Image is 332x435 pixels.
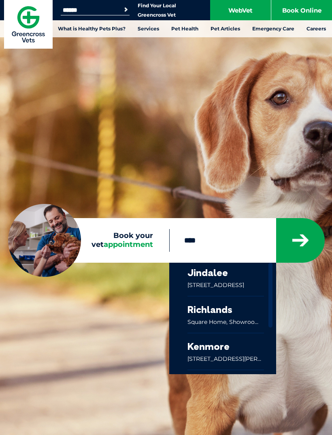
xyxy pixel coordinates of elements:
a: Find Your Local Greencross Vet [138,2,176,18]
span: appointment [104,240,153,249]
label: Book your vet [8,231,169,249]
a: What is Healthy Pets Plus? [52,20,132,37]
button: Search [122,6,130,14]
a: Emergency Care [246,20,300,37]
a: Pet Articles [204,20,246,37]
a: Services [132,20,165,37]
a: Pet Health [165,20,204,37]
a: Careers [300,20,332,37]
